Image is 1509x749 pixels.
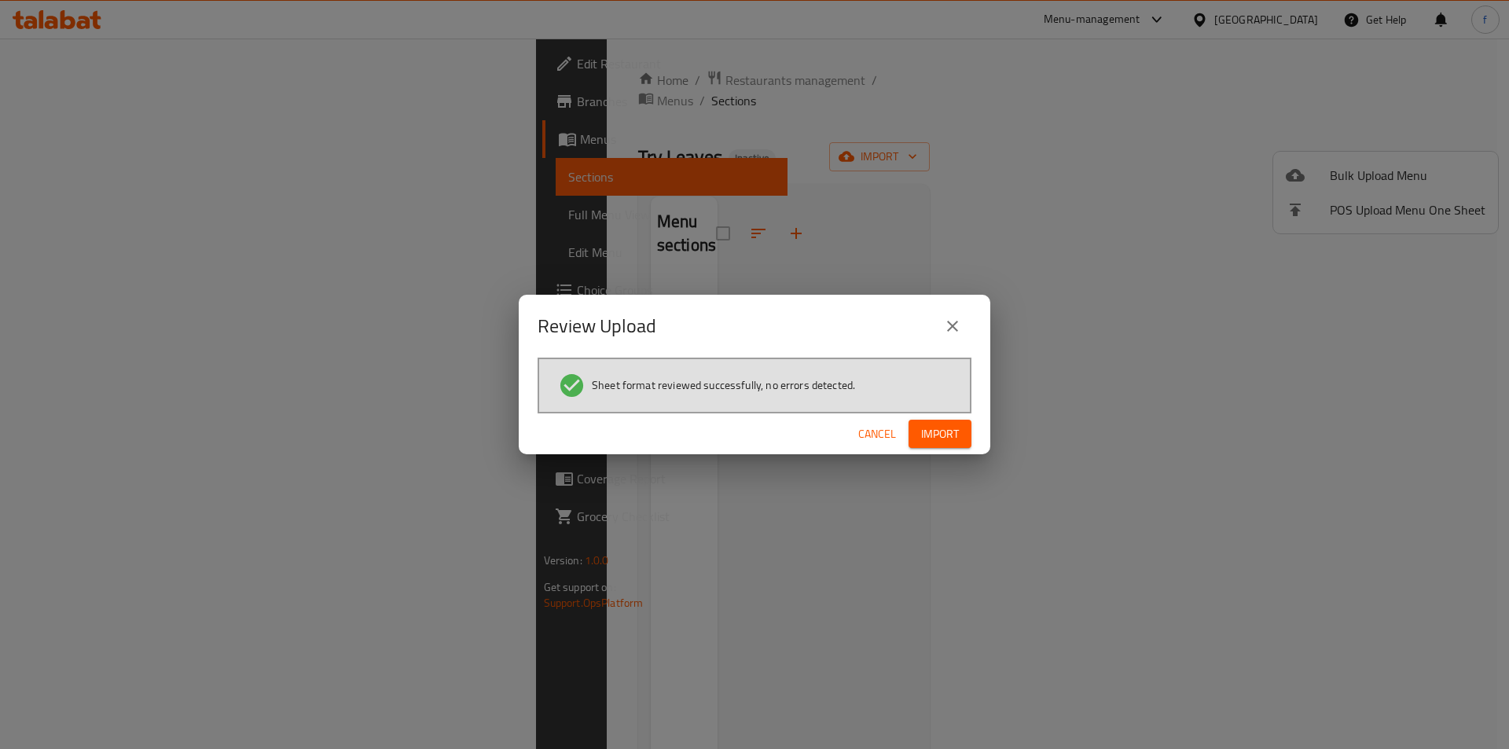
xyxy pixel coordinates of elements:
[909,420,971,449] button: Import
[858,424,896,444] span: Cancel
[592,377,855,393] span: Sheet format reviewed successfully, no errors detected.
[852,420,902,449] button: Cancel
[934,307,971,345] button: close
[538,314,656,339] h2: Review Upload
[921,424,959,444] span: Import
